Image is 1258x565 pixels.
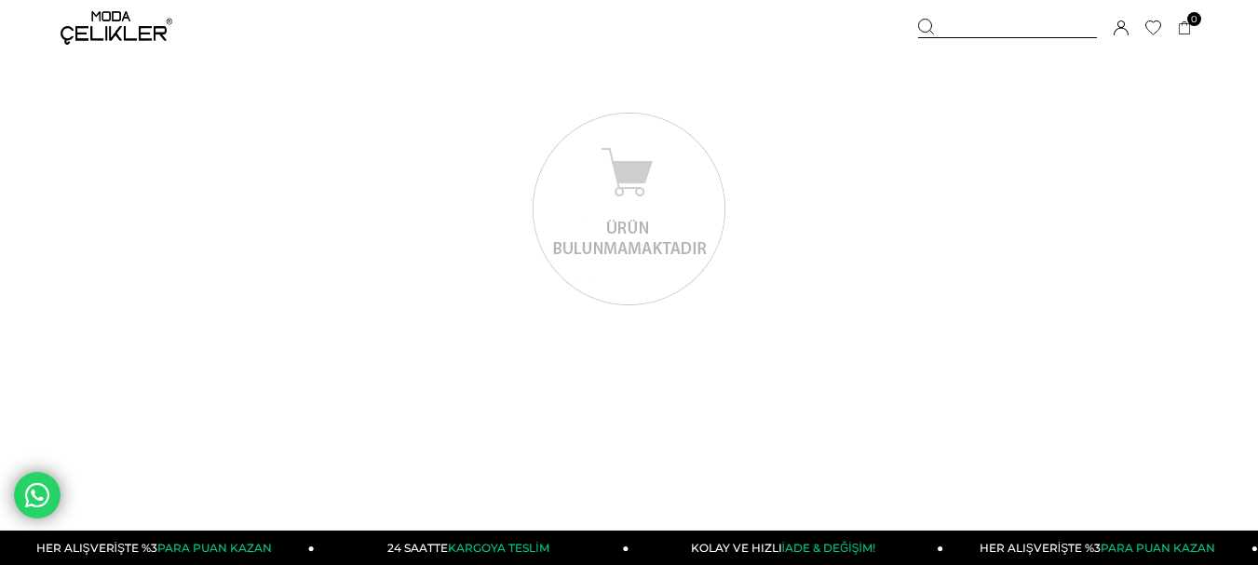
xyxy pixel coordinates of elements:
a: KOLAY VE HIZLIİADE & DEĞİŞİM! [629,531,944,565]
a: 24 SAATTEKARGOYA TESLİM [315,531,629,565]
span: İADE & DEĞİŞİM! [782,541,875,555]
span: PARA PUAN KAZAN [1101,541,1215,555]
img: ÜRÜN BULUNMAMAKTADIR [531,110,728,309]
span: PARA PUAN KAZAN [157,541,272,555]
a: HER ALIŞVERİŞTE %3PARA PUAN KAZAN [943,531,1258,565]
span: 0 [1187,12,1201,26]
img: logo [61,11,172,45]
span: KARGOYA TESLİM [448,541,548,555]
a: 0 [1178,21,1192,35]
